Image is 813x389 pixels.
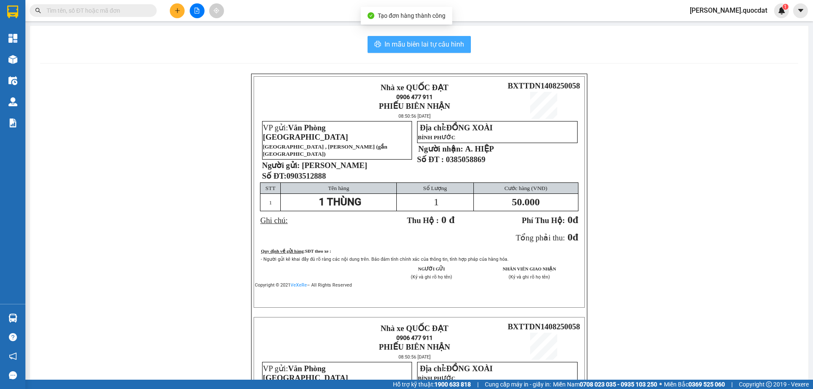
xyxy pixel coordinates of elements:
span: : [304,249,331,254]
span: - Người gửi kê khai đầy đủ rõ ràng các nội dung trên. Bảo đảm tính chính xác của thông tin, tính ... [261,257,509,262]
span: Tổng phải thu: [516,233,565,242]
span: copyright [766,381,772,387]
span: 0906 477 911 [396,94,433,100]
strong: 0369 525 060 [689,381,725,388]
a: VeXeRe [290,282,307,288]
span: (Ký và ghi rõ họ tên) [509,274,550,280]
img: warehouse-icon [8,314,17,323]
strong: Người gửi: [262,161,300,170]
strong: SĐT theo xe : [305,249,331,254]
span: 1 [269,199,272,206]
img: logo-vxr [7,6,18,18]
span: In mẫu biên lai tự cấu hình [384,39,464,50]
span: check-circle [368,12,374,19]
span: Miền Nam [553,380,657,389]
sup: 1 [783,4,788,10]
strong: Số ĐT: [262,171,326,180]
span: plus [174,8,180,14]
button: printerIn mẫu biên lai tự cấu hình [368,36,471,53]
span: 50.000 [512,196,540,207]
span: 0906 477 911 [396,334,433,341]
button: aim [209,3,224,18]
span: ĐỒNG XOÀI [446,123,493,132]
span: Địa chỉ: [420,123,492,132]
span: file-add [194,8,200,14]
strong: Nhà xe QUỐC ĐẠT [381,83,448,92]
span: Miền Bắc [664,380,725,389]
strong: Người nhận: [418,144,463,153]
span: VP gửi: [263,364,348,382]
span: 0 [567,214,572,225]
span: BÌNH PHƯỚC [418,375,456,381]
span: ⚪️ [659,383,662,386]
span: (Ký và ghi rõ họ tên) [411,274,452,280]
img: warehouse-icon [8,55,17,64]
img: solution-icon [8,119,17,127]
span: VP gửi: [263,123,348,141]
button: plus [170,3,185,18]
button: file-add [190,3,205,18]
span: Tạo đơn hàng thành công [378,12,445,19]
span: 0 đ [441,214,454,225]
span: STT [265,185,276,191]
button: caret-down [793,3,808,18]
span: 08:50:56 [DATE] [398,354,431,360]
span: 1 [784,4,787,10]
span: 08:50:56 [DATE] [398,113,431,119]
span: ĐỒNG XOÀI [446,364,493,373]
img: logo [258,326,318,356]
span: | [731,380,733,389]
span: notification [9,352,17,360]
span: printer [374,41,381,49]
span: BÌNH PHƯỚC [418,134,456,141]
span: 1 [434,196,439,207]
span: message [9,371,17,379]
span: Phí Thu Hộ: [522,216,565,225]
strong: đ [522,214,578,225]
strong: 0708 023 035 - 0935 103 250 [580,381,657,388]
span: | [477,380,478,389]
span: [GEOGRAPHIC_DATA] , [PERSON_NAME] (gần [GEOGRAPHIC_DATA]) [263,143,387,157]
input: Tìm tên, số ĐT hoặc mã đơn [47,6,147,15]
strong: Nhà xe QUỐC ĐẠT [381,324,448,333]
strong: NGƯỜI GỬI [418,267,445,271]
span: 0 [567,232,572,243]
img: dashboard-icon [8,34,17,43]
span: Cước hàng (VNĐ) [504,185,547,191]
img: logo [258,86,318,115]
img: icon-new-feature [778,7,785,14]
img: warehouse-icon [8,76,17,85]
span: Tên hàng [328,185,349,191]
strong: 1900 633 818 [434,381,471,388]
span: caret-down [797,7,805,14]
span: Văn Phòng [GEOGRAPHIC_DATA] [263,123,348,141]
span: Ghi chú: [260,216,288,225]
span: aim [213,8,219,14]
span: [PERSON_NAME] [302,161,367,170]
span: BXTTDN1408250058 [508,322,580,331]
strong: PHIẾU BIÊN NHẬN [379,342,450,351]
span: Văn Phòng [GEOGRAPHIC_DATA] [263,364,348,382]
span: Quy định về gửi hàng [261,249,304,254]
span: 0903512888 [286,171,326,180]
img: warehouse-icon [8,97,17,106]
strong: PHIẾU BIÊN NHẬN [379,102,450,110]
span: search [35,8,41,14]
span: A. HIỆP [465,144,494,153]
span: Copyright © 2021 – All Rights Reserved [255,282,352,288]
span: đ [572,232,578,243]
strong: NHÂN VIÊN GIAO NHẬN [503,267,556,271]
span: Số Lượng [423,185,447,191]
span: Thu Hộ : [407,216,439,225]
span: Địa chỉ: [420,364,492,373]
span: Hỗ trợ kỹ thuật: [393,380,471,389]
strong: Số ĐT : [417,155,444,164]
span: BXTTDN1408250058 [508,81,580,90]
span: 1 THÙNG [319,196,361,208]
span: 0385058869 [446,155,485,164]
span: Cung cấp máy in - giấy in: [485,380,551,389]
span: [PERSON_NAME].quocdat [683,5,774,16]
span: question-circle [9,333,17,341]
